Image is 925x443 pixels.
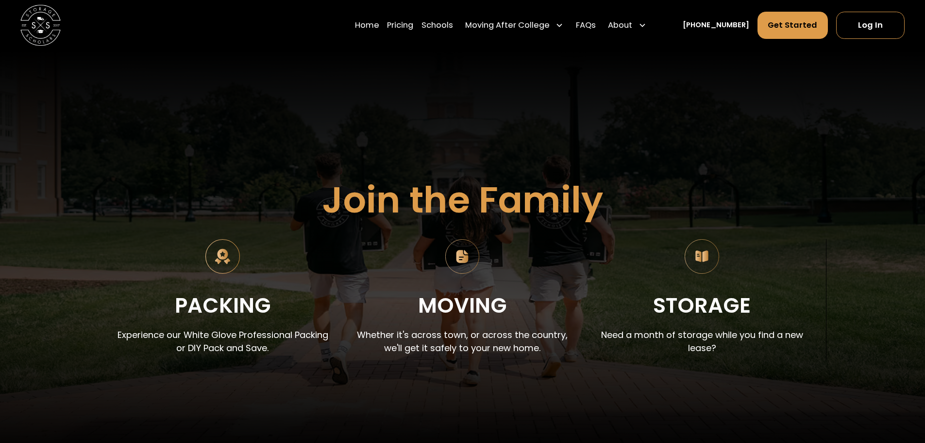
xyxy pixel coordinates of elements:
p: Experience our White Glove Professional Packing or DIY Pack and Save. [115,328,331,355]
a: FAQs [576,11,596,39]
a: Get Started [757,12,828,39]
a: Pricing [387,11,413,39]
a: [PHONE_NUMBER] [683,20,749,31]
p: Need a month of storage while you find a new lease? [594,328,810,355]
div: Packing [175,289,271,322]
div: Moving [418,289,507,322]
div: About [608,19,632,32]
a: Log In [836,12,905,39]
img: Storage Scholars main logo [20,5,61,45]
div: Moving After College [465,19,550,32]
p: Whether it's across town, or across the country, we'll get it safely to your new home. [354,328,570,355]
a: Home [355,11,379,39]
div: Storage [653,289,751,322]
a: Schools [421,11,453,39]
h1: Join the Family [322,180,603,220]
